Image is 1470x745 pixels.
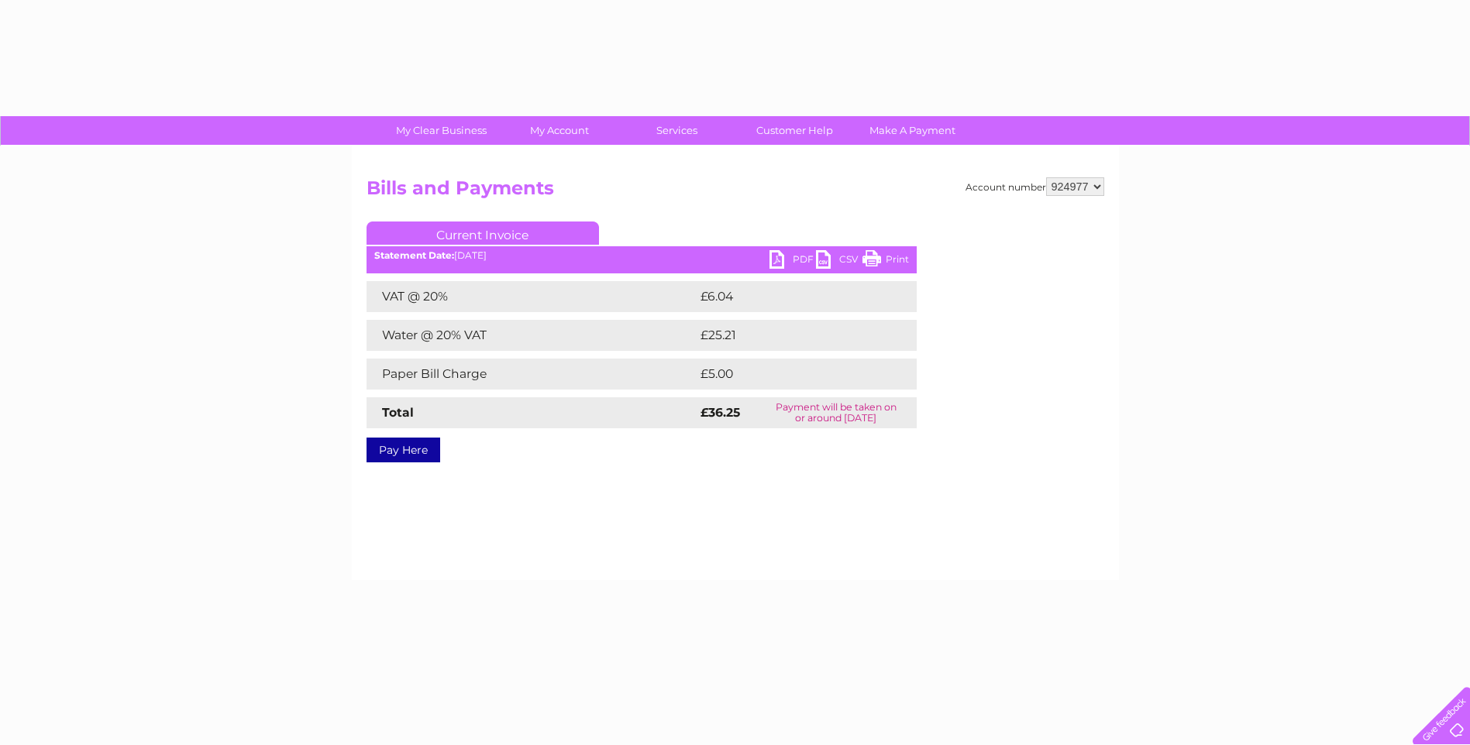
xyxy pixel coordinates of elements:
a: Print [862,250,909,273]
td: £25.21 [697,320,883,351]
td: £5.00 [697,359,881,390]
div: Account number [966,177,1104,196]
a: Services [613,116,741,145]
a: My Account [495,116,623,145]
td: Paper Bill Charge [367,359,697,390]
a: My Clear Business [377,116,505,145]
a: CSV [816,250,862,273]
a: Pay Here [367,438,440,462]
strong: Total [382,405,414,420]
td: £6.04 [697,281,881,312]
strong: £36.25 [701,405,740,420]
a: PDF [769,250,816,273]
td: Payment will be taken on or around [DATE] [756,397,917,428]
a: Make A Payment [849,116,976,145]
b: Statement Date: [374,249,454,261]
a: Current Invoice [367,221,599,245]
h2: Bills and Payments [367,177,1104,207]
a: Customer Help [731,116,859,145]
div: [DATE] [367,250,917,261]
td: VAT @ 20% [367,281,697,312]
td: Water @ 20% VAT [367,320,697,351]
